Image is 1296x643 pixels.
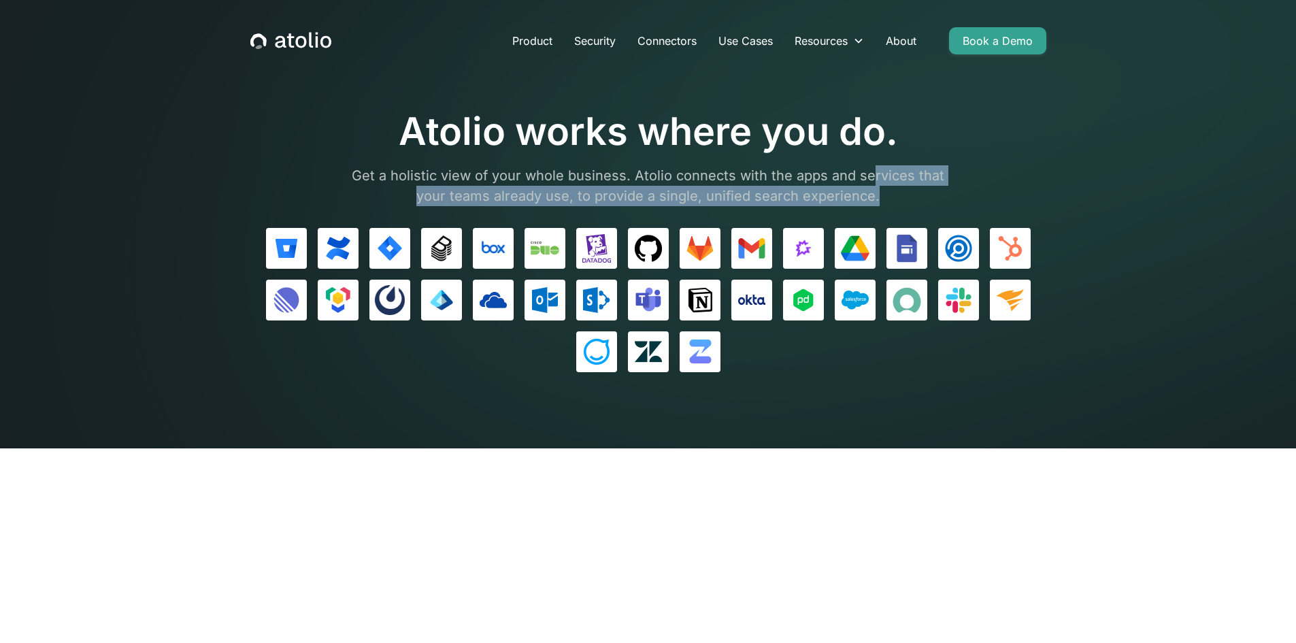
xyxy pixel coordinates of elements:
a: Product [501,27,563,54]
a: Security [563,27,627,54]
div: Resources [795,33,848,49]
a: Connectors [627,27,708,54]
a: home [250,32,331,50]
a: Book a Demo [949,27,1046,54]
h1: Atolio works where you do. [342,109,954,154]
p: Get a holistic view of your whole business. Atolio connects with the apps and services that your ... [342,165,954,206]
a: Use Cases [708,27,784,54]
a: About [875,27,927,54]
div: Resources [784,27,875,54]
